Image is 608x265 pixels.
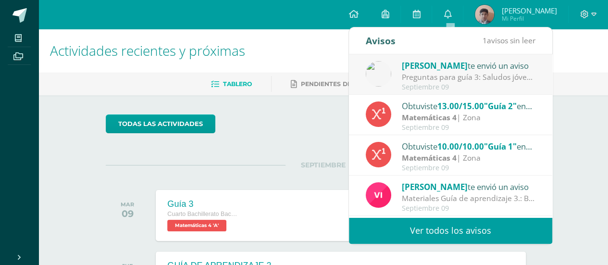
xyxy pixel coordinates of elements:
[402,193,535,204] div: Materiales Guía de aprendizaje 3.: Buenos días estimados estudiantes. Les comparto el listado de ...
[501,6,557,15] span: [PERSON_NAME]
[366,182,391,208] img: bd6d0aa147d20350c4821b7c643124fa.png
[402,60,468,71] span: [PERSON_NAME]
[167,211,239,217] span: Cuarto Bachillerato Bachillerato en CCLL con Orientación en Diseño Gráfico
[402,100,535,112] div: Obtuviste en
[402,204,535,213] div: Septiembre 09
[402,112,535,123] div: | Zona
[366,61,391,87] img: 6dfd641176813817be49ede9ad67d1c4.png
[437,101,484,112] span: 13.00/15.00
[402,72,535,83] div: Preguntas para guía 3: Saludos jóvenes, les comparto esta guía de preguntas que eben contestar pa...
[285,161,361,169] span: SEPTIEMBRE
[483,35,535,46] span: avisos sin leer
[402,140,535,152] div: Obtuviste en
[50,41,245,60] span: Actividades recientes y próximas
[501,14,557,23] span: Mi Perfil
[291,76,383,92] a: Pendientes de entrega
[349,217,552,244] a: Ver todos los avisos
[167,199,239,209] div: Guía 3
[402,124,535,132] div: Septiembre 09
[301,80,383,88] span: Pendientes de entrega
[366,27,396,54] div: Avisos
[223,80,252,88] span: Tablero
[211,76,252,92] a: Tablero
[167,220,226,231] span: Matemáticas 4 'A'
[402,83,535,91] div: Septiembre 09
[483,35,487,46] span: 1
[402,152,457,163] strong: Matemáticas 4
[484,141,517,152] span: "Guía 1"
[121,201,134,208] div: MAR
[402,112,457,123] strong: Matemáticas 4
[402,152,535,164] div: | Zona
[437,141,484,152] span: 10.00/10.00
[484,101,517,112] span: "Guía 2"
[475,5,494,24] img: 946dd18922e63a2350e6f3cd199b2dab.png
[402,180,535,193] div: te envió un aviso
[402,181,468,192] span: [PERSON_NAME]
[106,114,215,133] a: todas las Actividades
[121,208,134,219] div: 09
[402,164,535,172] div: Septiembre 09
[402,59,535,72] div: te envió un aviso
